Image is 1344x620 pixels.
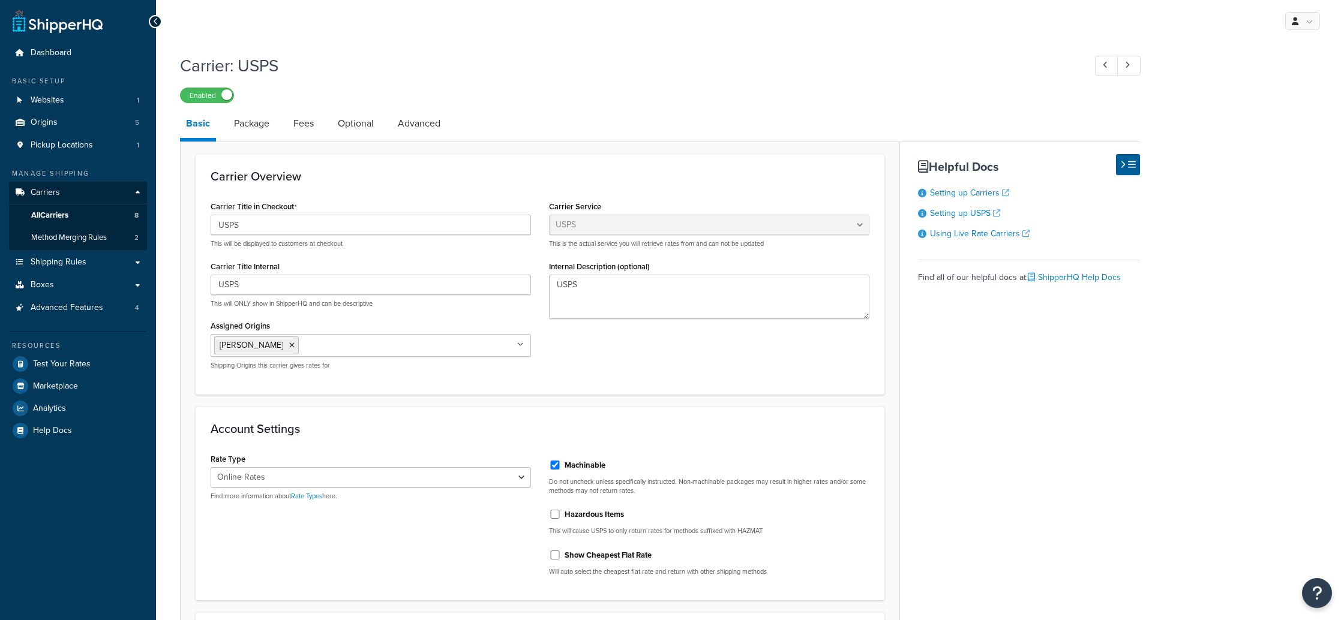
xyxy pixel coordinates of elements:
label: Machinable [565,460,605,471]
span: Origins [31,118,58,128]
span: Dashboard [31,48,71,58]
li: Method Merging Rules [9,227,147,249]
a: Marketplace [9,375,147,397]
a: Origins5 [9,112,147,134]
a: AllCarriers8 [9,204,147,227]
p: Find more information about here. [211,492,531,501]
a: Advanced Features4 [9,297,147,319]
a: Setting up Carriers [930,186,1009,199]
span: Analytics [33,404,66,414]
a: Boxes [9,274,147,296]
h1: Carrier: USPS [180,54,1073,77]
div: Find all of our helpful docs at: [918,260,1140,286]
span: 2 [134,233,139,243]
a: Method Merging Rules2 [9,227,147,249]
span: 1 [137,95,139,106]
div: Manage Shipping [9,168,147,179]
label: Rate Type [211,455,245,464]
span: Method Merging Rules [31,233,107,243]
span: 8 [134,210,139,221]
p: This is the actual service you will retrieve rates from and can not be updated [549,239,869,248]
label: Hazardous Items [565,509,624,520]
a: Shipping Rules [9,251,147,273]
label: Carrier Title in Checkout [211,202,297,212]
div: Resources [9,341,147,351]
div: Basic Setup [9,76,147,86]
span: Boxes [31,280,54,290]
span: Shipping Rules [31,257,86,267]
button: Open Resource Center [1302,578,1332,608]
p: This will ONLY show in ShipperHQ and can be descriptive [211,299,531,308]
p: This will cause USPS to only return rates for methods suffixed with HAZMAT [549,526,869,535]
a: Help Docs [9,420,147,441]
a: Package [228,109,275,138]
a: Using Live Rate Carriers [930,227,1030,240]
h3: Account Settings [211,422,869,435]
h3: Helpful Docs [918,160,1140,173]
li: Advanced Features [9,297,147,319]
label: Enabled [181,88,233,103]
label: Internal Description (optional) [549,262,650,271]
span: Websites [31,95,64,106]
li: Carriers [9,182,147,250]
label: Show Cheapest Flat Rate [565,550,652,561]
span: Advanced Features [31,303,103,313]
li: Websites [9,89,147,112]
a: ShipperHQ Help Docs [1028,271,1121,284]
label: Carrier Title Internal [211,262,280,271]
span: 4 [135,303,139,313]
span: Help Docs [33,426,72,436]
span: 5 [135,118,139,128]
span: Test Your Rates [33,359,91,369]
span: All Carriers [31,210,68,221]
span: Marketplace [33,381,78,392]
p: Shipping Origins this carrier gives rates for [211,361,531,370]
span: Pickup Locations [31,140,93,151]
a: Advanced [392,109,446,138]
li: Pickup Locations [9,134,147,156]
h3: Carrier Overview [211,170,869,183]
span: 1 [137,140,139,151]
textarea: USPS [549,275,869,319]
p: Do not uncheck unless specifically instructed. Non-machinable packages may result in higher rates... [549,477,869,496]
li: Origins [9,112,147,134]
a: Websites1 [9,89,147,112]
a: Test Your Rates [9,353,147,375]
p: Will auto select the cheapest flat rate and return with other shipping methods [549,567,869,576]
p: This will be displayed to customers at checkout [211,239,531,248]
a: Analytics [9,398,147,419]
a: Next Record [1117,56,1141,76]
a: Fees [287,109,320,138]
label: Carrier Service [549,202,601,211]
a: Setting up USPS [930,207,1000,219]
button: Hide Help Docs [1116,154,1140,175]
span: [PERSON_NAME] [220,339,283,351]
a: Optional [332,109,380,138]
a: Basic [180,109,216,142]
label: Assigned Origins [211,321,270,330]
span: Carriers [31,188,60,198]
a: Previous Record [1095,56,1118,76]
a: Dashboard [9,42,147,64]
a: Pickup Locations1 [9,134,147,156]
a: Rate Types [291,491,322,501]
a: Carriers [9,182,147,204]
